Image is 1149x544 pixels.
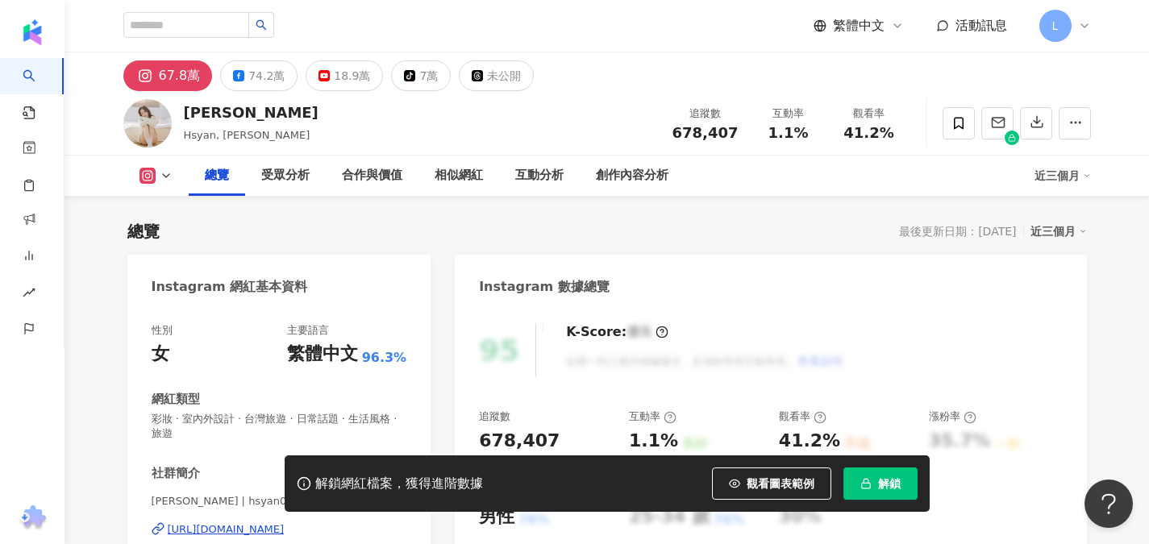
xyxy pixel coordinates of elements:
[419,64,438,87] div: 7萬
[487,64,521,87] div: 未公開
[184,129,310,141] span: Hsyan, [PERSON_NAME]
[459,60,534,91] button: 未公開
[256,19,267,31] span: search
[306,60,383,91] button: 18.9萬
[843,467,918,500] button: 解鎖
[479,429,560,454] div: 678,407
[152,391,200,408] div: 網紅類型
[435,166,483,185] div: 相似網紅
[878,477,901,490] span: 解鎖
[152,342,169,367] div: 女
[152,323,173,338] div: 性別
[629,429,678,454] div: 1.1%
[127,220,160,243] div: 總覽
[152,412,407,441] span: 彩妝 · 室內外設計 · 台灣旅遊 · 日常話題 · 生活風格 · 旅遊
[152,278,308,296] div: Instagram 網紅基本資料
[566,323,668,341] div: K-Score :
[479,505,514,529] div: 男性
[123,99,172,147] img: KOL Avatar
[315,475,483,492] div: 解鎖網紅檔案，獲得進階數據
[479,409,510,424] div: 追蹤數
[955,18,1007,33] span: 活動訊息
[391,60,451,91] button: 7萬
[712,467,831,500] button: 觀看圖表範例
[287,323,329,338] div: 主要語言
[123,60,213,91] button: 67.8萬
[159,64,201,87] div: 67.8萬
[220,60,298,91] button: 74.2萬
[899,225,1016,238] div: 最後更新日期：[DATE]
[17,505,48,531] img: chrome extension
[19,19,45,45] img: logo icon
[362,349,407,367] span: 96.3%
[261,166,310,185] div: 受眾分析
[168,522,285,537] div: [URL][DOMAIN_NAME]
[287,342,358,367] div: 繁體中文
[184,102,318,123] div: [PERSON_NAME]
[205,166,229,185] div: 總覽
[596,166,668,185] div: 創作內容分析
[23,276,35,313] span: rise
[515,166,564,185] div: 互動分析
[747,477,814,490] span: 觀看圖表範例
[1035,163,1091,189] div: 近三個月
[334,64,370,87] div: 18.9萬
[1052,17,1059,35] span: L
[629,409,676,424] div: 互動率
[248,64,285,87] div: 74.2萬
[342,166,402,185] div: 合作與價值
[152,522,407,537] a: [URL][DOMAIN_NAME]
[833,17,885,35] span: 繁體中文
[1030,221,1087,242] div: 近三個月
[23,58,55,121] a: search
[479,278,610,296] div: Instagram 數據總覽
[929,409,976,424] div: 漲粉率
